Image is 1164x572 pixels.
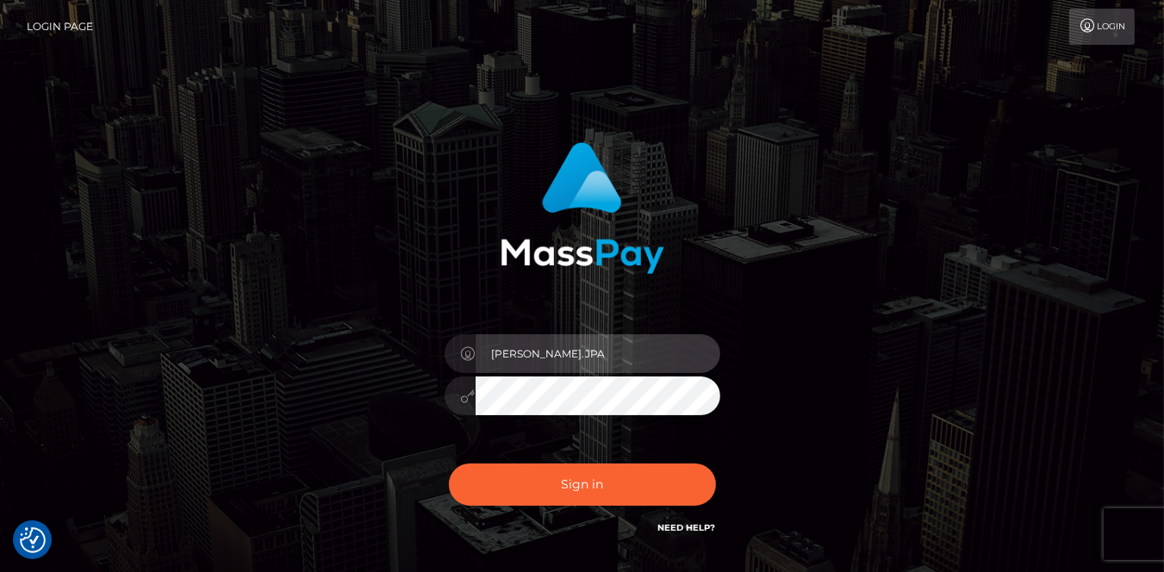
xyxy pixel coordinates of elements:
button: Consent Preferences [20,527,46,553]
a: Login Page [27,9,93,45]
img: MassPay Login [501,142,664,274]
a: Login [1069,9,1135,45]
input: Username... [476,334,720,373]
button: Sign in [449,463,716,506]
a: Need Help? [658,522,716,533]
img: Revisit consent button [20,527,46,553]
